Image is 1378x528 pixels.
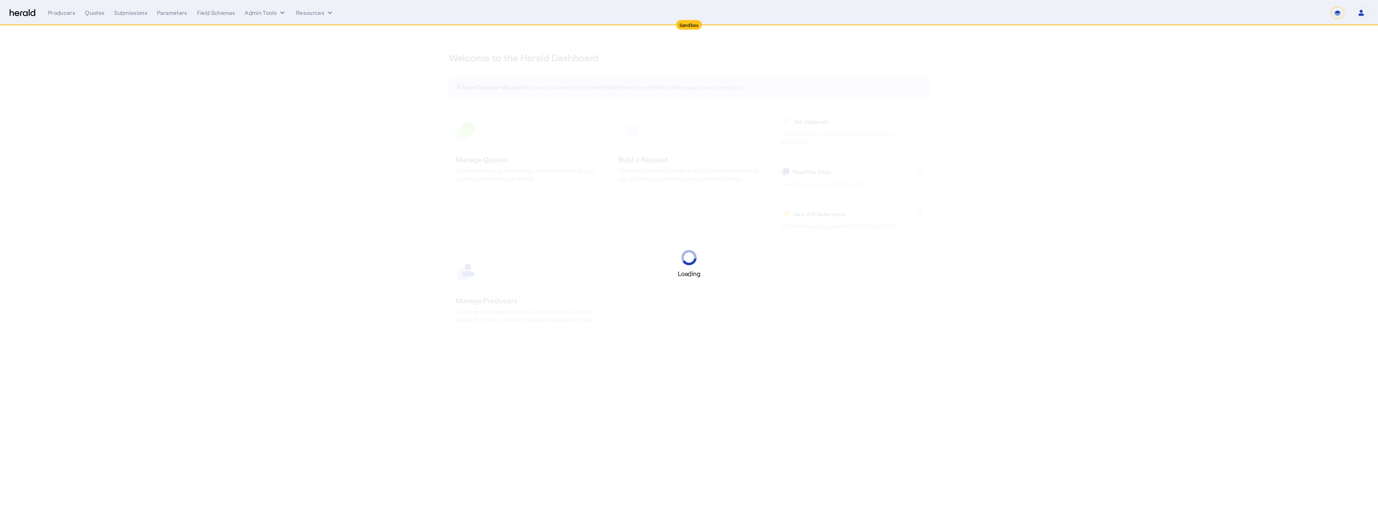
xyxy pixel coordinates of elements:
[114,9,147,17] div: Submissions
[676,20,702,30] div: Sandbox
[157,9,187,17] div: Parameters
[197,9,236,17] div: Field Schemas
[10,9,35,17] img: Herald Logo
[245,9,286,17] button: internal dropdown menu
[296,9,334,17] button: Resources dropdown menu
[85,9,105,17] div: Quotes
[48,9,75,17] div: Producers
